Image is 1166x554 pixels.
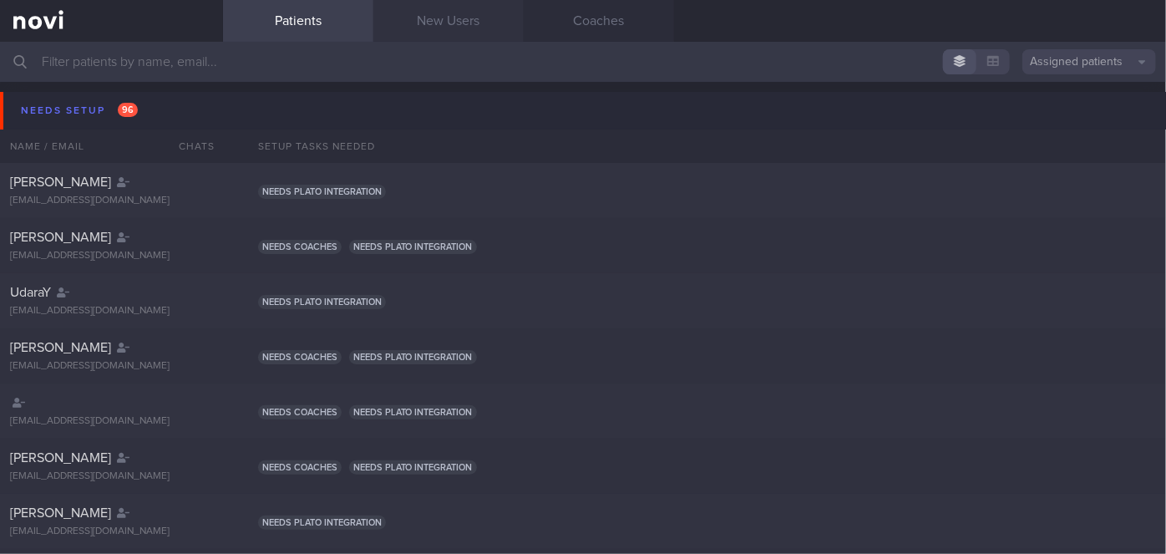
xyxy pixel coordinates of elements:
[10,175,111,189] span: [PERSON_NAME]
[10,470,213,483] div: [EMAIL_ADDRESS][DOMAIN_NAME]
[349,460,477,475] span: Needs plato integration
[258,460,342,475] span: Needs coaches
[258,185,386,199] span: Needs plato integration
[10,451,111,465] span: [PERSON_NAME]
[10,305,213,318] div: [EMAIL_ADDRESS][DOMAIN_NAME]
[258,405,342,419] span: Needs coaches
[118,103,138,117] span: 96
[258,350,342,364] span: Needs coaches
[17,99,142,122] div: Needs setup
[10,250,213,262] div: [EMAIL_ADDRESS][DOMAIN_NAME]
[248,130,1166,163] div: Setup tasks needed
[10,415,213,428] div: [EMAIL_ADDRESS][DOMAIN_NAME]
[10,341,111,354] span: [PERSON_NAME]
[349,405,477,419] span: Needs plato integration
[10,231,111,244] span: [PERSON_NAME]
[10,526,213,538] div: [EMAIL_ADDRESS][DOMAIN_NAME]
[156,130,223,163] div: Chats
[349,240,477,254] span: Needs plato integration
[10,506,111,520] span: [PERSON_NAME]
[349,350,477,364] span: Needs plato integration
[10,195,213,207] div: [EMAIL_ADDRESS][DOMAIN_NAME]
[1022,49,1156,74] button: Assigned patients
[258,240,342,254] span: Needs coaches
[10,360,213,373] div: [EMAIL_ADDRESS][DOMAIN_NAME]
[258,295,386,309] span: Needs plato integration
[258,516,386,530] span: Needs plato integration
[10,286,51,299] span: UdaraY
